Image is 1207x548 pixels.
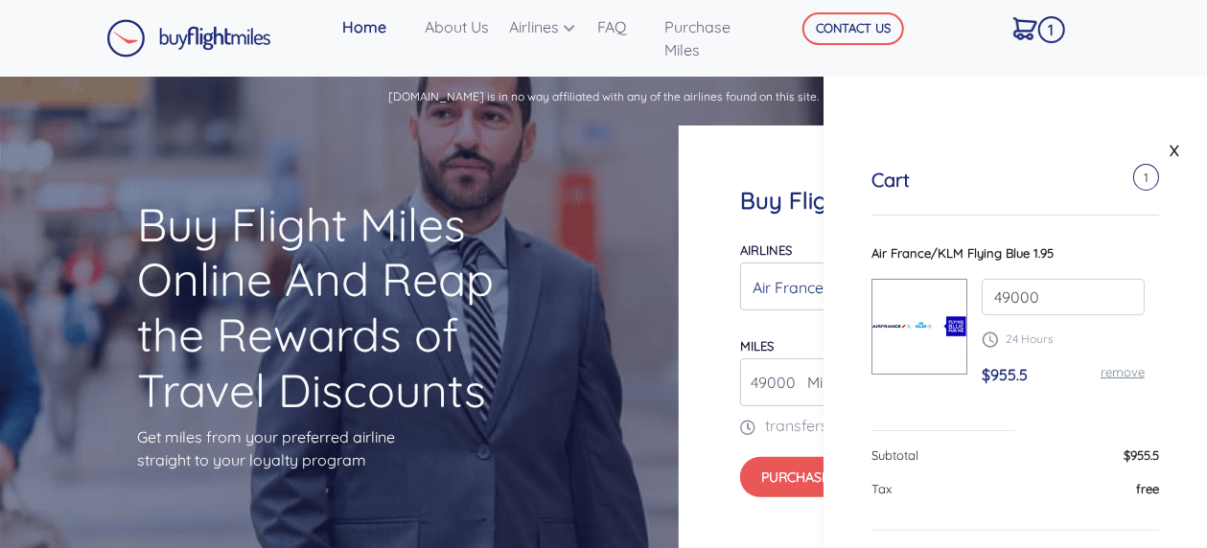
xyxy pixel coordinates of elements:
label: miles [740,338,774,354]
label: Airlines [740,242,792,258]
img: schedule.png [982,331,998,348]
button: Purchase Airline Miles$955.50 [740,457,993,497]
a: About Us [417,8,500,46]
h5: Cart [871,169,910,192]
a: Airlines [501,8,590,46]
a: Purchase Miles [657,8,775,69]
h1: Buy Flight Miles Online And Reap the Rewards of Travel Discounts [137,197,528,418]
p: transfers within [740,414,993,437]
img: Cart [1013,17,1037,40]
button: CONTACT US [802,12,904,45]
a: remove [1101,364,1145,379]
p: Get miles from your preferred airline straight to your loyalty program [137,425,528,471]
img: Buy Flight Miles Logo [106,19,271,57]
a: FAQ [590,8,657,46]
button: Air France/KLM Flying Blue [740,263,993,310]
span: 1 [1133,164,1159,191]
div: Air France/KLM Flying Blue [753,269,969,306]
p: 24 Hours [982,331,1145,348]
a: 1 [1006,8,1064,48]
span: Miles - 1.95¢ per mile [798,371,951,394]
span: Subtotal [871,447,918,463]
a: Buy Flight Miles Logo [106,14,271,62]
img: Air-France-KLM-Flying-Blue.png [872,306,966,348]
span: Tax [871,481,892,496]
span: $955.5 [982,365,1028,384]
h4: Buy Flight Miles Online [740,187,993,215]
span: Air France/KLM Flying Blue 1.95 [871,245,1054,261]
a: X [1165,136,1184,165]
span: 1 [1038,16,1065,43]
span: $955.5 [1124,447,1159,463]
a: Home [335,8,417,46]
span: free [1136,481,1159,496]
